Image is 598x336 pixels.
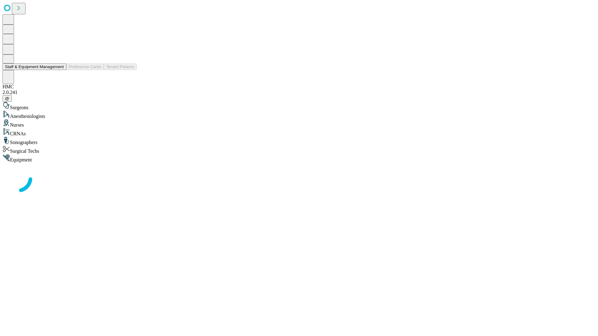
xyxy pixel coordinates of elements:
[2,102,596,110] div: Surgeons
[5,96,9,101] span: @
[2,95,12,102] button: @
[2,84,596,90] div: HMC
[2,154,596,163] div: Equipment
[2,90,596,95] div: 2.0.241
[104,63,137,70] button: Tenant Params
[66,63,104,70] button: Preference Cards
[2,145,596,154] div: Surgical Techs
[2,128,596,137] div: CRNAs
[2,137,596,145] div: Sonographers
[2,110,596,119] div: Anesthesiologists
[2,119,596,128] div: Nurses
[2,63,66,70] button: Staff & Equipment Management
